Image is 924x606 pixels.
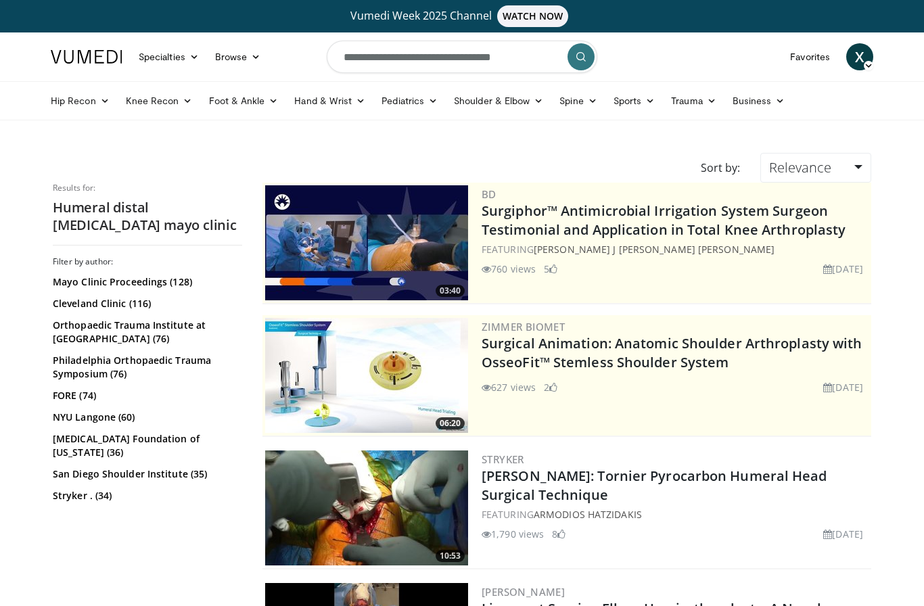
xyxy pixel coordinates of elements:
a: Spine [551,87,605,114]
a: 10:53 [265,450,468,565]
a: BD [482,187,496,201]
a: Sports [605,87,664,114]
span: Relevance [769,158,831,177]
a: Foot & Ankle [201,87,287,114]
a: San Diego Shoulder Institute (35) [53,467,239,481]
a: [PERSON_NAME] [482,585,565,599]
a: Armodios Hatzidakis [534,508,642,521]
a: Browse [207,43,269,70]
img: VuMedi Logo [51,50,122,64]
a: 06:20 [265,318,468,433]
div: Sort by: [691,153,750,183]
a: Knee Recon [118,87,201,114]
li: 627 views [482,380,536,394]
a: 03:40 [265,185,468,300]
a: Specialties [131,43,207,70]
a: Shoulder & Elbow [446,87,551,114]
div: FEATURING [482,242,869,256]
li: 5 [544,262,557,276]
a: [PERSON_NAME] J [PERSON_NAME] [PERSON_NAME] [534,243,775,256]
a: Favorites [782,43,838,70]
a: Hand & Wrist [286,87,373,114]
a: [MEDICAL_DATA] Foundation of [US_STATE] (36) [53,432,239,459]
h2: Humeral distal [MEDICAL_DATA] mayo clinic [53,199,242,234]
a: Zimmer Biomet [482,320,565,333]
a: Surgical Animation: Anatomic Shoulder Arthroplasty with OsseoFit™ Stemless Shoulder System [482,334,862,371]
a: Orthopaedic Trauma Institute at [GEOGRAPHIC_DATA] (76) [53,319,239,346]
img: 4c8b3831-fa17-4671-a84d-1d9bd5c91e90.300x170_q85_crop-smart_upscale.jpg [265,450,468,565]
a: FORE (74) [53,389,239,402]
p: Results for: [53,183,242,193]
input: Search topics, interventions [327,41,597,73]
li: [DATE] [823,262,863,276]
a: Vumedi Week 2025 ChannelWATCH NOW [53,5,871,27]
a: [PERSON_NAME]: Tornier Pyrocarbon Humeral Head Surgical Technique [482,467,827,504]
a: X [846,43,873,70]
img: 84e7f812-2061-4fff-86f6-cdff29f66ef4.300x170_q85_crop-smart_upscale.jpg [265,318,468,433]
a: NYU Langone (60) [53,411,239,424]
a: Surgiphor™ Antimicrobial Irrigation System Surgeon Testimonial and Application in Total Knee Arth... [482,202,846,239]
a: Stryker . (34) [53,489,239,503]
li: [DATE] [823,380,863,394]
a: Cleveland Clinic (116) [53,297,239,310]
div: FEATURING [482,507,869,521]
a: Pediatrics [373,87,446,114]
a: Trauma [663,87,724,114]
span: 10:53 [436,550,465,562]
a: Business [724,87,793,114]
a: Relevance [760,153,871,183]
a: Hip Recon [43,87,118,114]
img: 70422da6-974a-44ac-bf9d-78c82a89d891.300x170_q85_crop-smart_upscale.jpg [265,185,468,300]
li: [DATE] [823,527,863,541]
a: Stryker [482,452,524,466]
li: 2 [544,380,557,394]
span: 03:40 [436,285,465,297]
li: 1,790 views [482,527,544,541]
li: 8 [552,527,565,541]
span: 06:20 [436,417,465,429]
li: 760 views [482,262,536,276]
span: WATCH NOW [497,5,569,27]
h3: Filter by author: [53,256,242,267]
a: Philadelphia Orthopaedic Trauma Symposium (76) [53,354,239,381]
a: Mayo Clinic Proceedings (128) [53,275,239,289]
